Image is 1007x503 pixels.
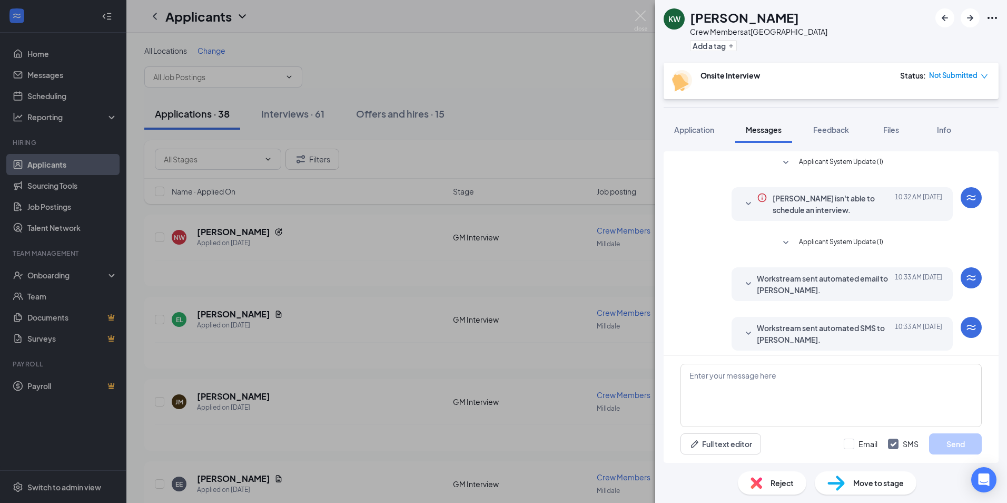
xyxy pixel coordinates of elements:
[746,125,782,134] span: Messages
[689,439,700,449] svg: Pen
[700,71,760,80] b: Onsite Interview
[799,157,883,169] span: Applicant System Update (1)
[779,237,792,249] svg: SmallChevronDown
[971,467,996,492] div: Open Intercom Messenger
[895,192,942,216] span: [DATE] 10:32 AM
[813,125,849,134] span: Feedback
[986,12,999,24] svg: Ellipses
[742,327,755,340] svg: SmallChevronDown
[965,191,978,204] svg: WorkstreamLogo
[961,8,980,27] button: ArrowRight
[900,70,926,81] div: Status :
[939,12,951,24] svg: ArrowLeftNew
[799,237,883,249] span: Applicant System Update (1)
[674,125,714,134] span: Application
[965,272,978,284] svg: WorkstreamLogo
[895,273,942,296] span: [DATE] 10:33 AM
[779,157,883,169] button: SmallChevronDownApplicant System Update (1)
[771,477,794,489] span: Reject
[742,198,755,210] svg: SmallChevronDown
[757,322,895,345] span: Workstream sent automated SMS to [PERSON_NAME].
[757,273,895,296] span: Workstream sent automated email to [PERSON_NAME].
[742,278,755,291] svg: SmallChevronDown
[779,157,792,169] svg: SmallChevronDown
[779,237,883,249] button: SmallChevronDownApplicant System Update (1)
[668,14,680,24] div: KW
[935,8,954,27] button: ArrowLeftNew
[728,43,734,49] svg: Plus
[929,70,978,81] span: Not Submitted
[964,12,976,24] svg: ArrowRight
[883,125,899,134] span: Files
[929,433,982,454] button: Send
[690,8,799,26] h1: [PERSON_NAME]
[981,73,988,80] span: down
[773,192,895,216] span: [PERSON_NAME] isn't able to schedule an interview.
[757,192,767,203] svg: Info
[690,26,827,37] div: Crew Members at [GEOGRAPHIC_DATA]
[965,321,978,334] svg: WorkstreamLogo
[680,433,761,454] button: Full text editorPen
[853,477,904,489] span: Move to stage
[937,125,951,134] span: Info
[690,40,737,51] button: PlusAdd a tag
[895,322,942,345] span: [DATE] 10:33 AM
